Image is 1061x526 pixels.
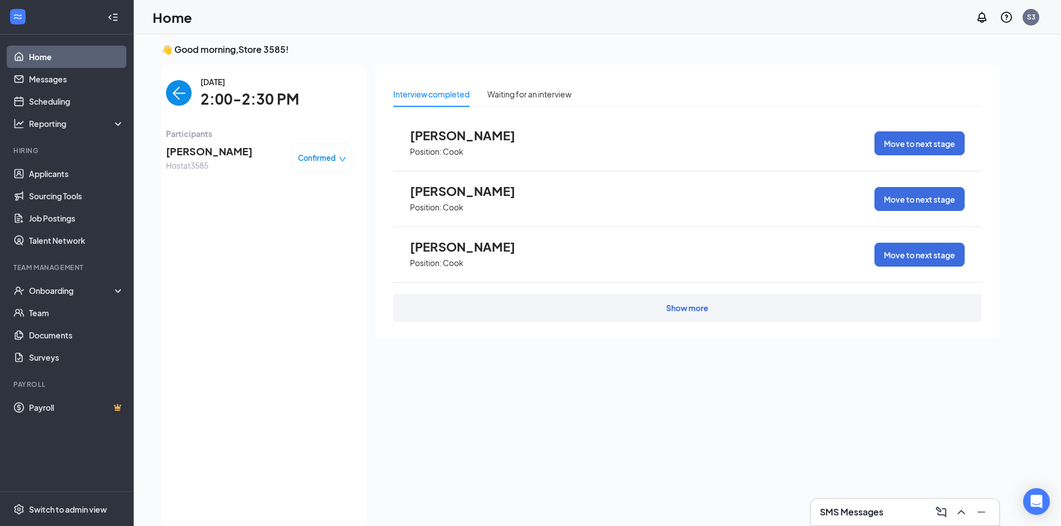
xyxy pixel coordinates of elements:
[339,155,346,163] span: down
[975,11,989,24] svg: Notifications
[443,146,463,157] p: Cook
[166,127,352,140] span: Participants
[29,207,124,229] a: Job Postings
[13,118,25,129] svg: Analysis
[820,506,883,518] h3: SMS Messages
[29,90,124,112] a: Scheduling
[29,46,124,68] a: Home
[666,302,708,313] div: Show more
[393,88,470,100] div: Interview completed
[29,229,124,252] a: Talent Network
[952,503,970,521] button: ChevronUp
[29,118,125,129] div: Reporting
[874,187,965,211] button: Move to next stage
[443,202,463,213] p: Cook
[13,380,122,389] div: Payroll
[410,202,442,213] p: Position:
[166,144,252,159] span: [PERSON_NAME]
[410,258,442,268] p: Position:
[932,503,950,521] button: ComposeMessage
[410,128,532,142] span: [PERSON_NAME]
[29,346,124,368] a: Surveys
[29,185,124,207] a: Sourcing Tools
[935,505,948,519] svg: ComposeMessage
[13,263,122,272] div: Team Management
[107,12,119,23] svg: Collapse
[201,76,299,88] span: [DATE]
[13,504,25,515] svg: Settings
[201,88,299,111] span: 2:00-2:30 PM
[12,11,23,22] svg: WorkstreamLogo
[410,239,532,254] span: [PERSON_NAME]
[1000,11,1013,24] svg: QuestionInfo
[162,43,999,56] h3: 👋 Good morning, Store 3585 !
[298,153,336,164] span: Confirmed
[443,258,463,268] p: Cook
[29,68,124,90] a: Messages
[29,302,124,324] a: Team
[410,184,532,198] span: [PERSON_NAME]
[29,396,124,419] a: PayrollCrown
[487,88,571,100] div: Waiting for an interview
[975,505,988,519] svg: Minimize
[874,243,965,267] button: Move to next stage
[29,504,107,515] div: Switch to admin view
[153,8,192,27] h1: Home
[166,80,192,106] button: back-button
[972,503,990,521] button: Minimize
[29,163,124,185] a: Applicants
[166,159,252,171] span: Host at 3585
[410,146,442,157] p: Position:
[13,146,122,155] div: Hiring
[13,285,25,296] svg: UserCheck
[955,505,968,519] svg: ChevronUp
[29,285,115,296] div: Onboarding
[29,324,124,346] a: Documents
[1027,12,1035,22] div: S3
[874,131,965,155] button: Move to next stage
[1023,488,1050,515] div: Open Intercom Messenger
